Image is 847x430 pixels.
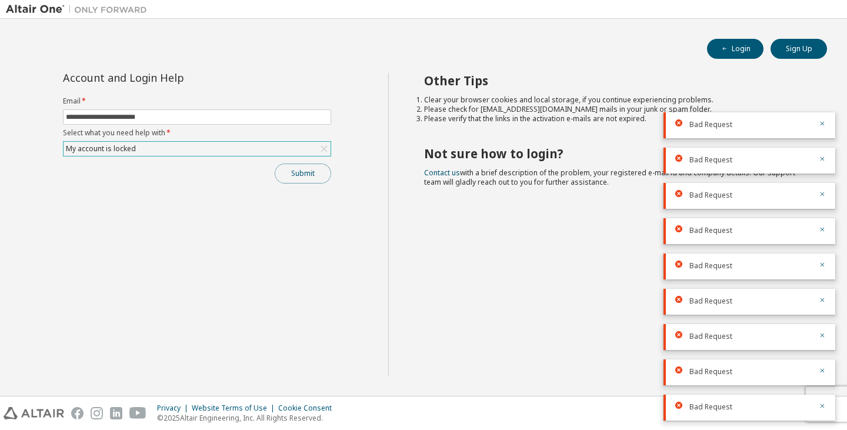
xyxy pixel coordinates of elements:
[129,407,146,419] img: youtube.svg
[63,96,331,106] label: Email
[6,4,153,15] img: Altair One
[689,191,732,200] span: Bad Request
[63,73,278,82] div: Account and Login Help
[424,114,806,124] li: Please verify that the links in the activation e-mails are not expired.
[157,413,339,423] p: © 2025 Altair Engineering, Inc. All Rights Reserved.
[689,226,732,235] span: Bad Request
[91,407,103,419] img: instagram.svg
[424,73,806,88] h2: Other Tips
[689,296,732,306] span: Bad Request
[689,402,732,412] span: Bad Request
[110,407,122,419] img: linkedin.svg
[192,404,278,413] div: Website Terms of Use
[689,120,732,129] span: Bad Request
[771,39,827,59] button: Sign Up
[4,407,64,419] img: altair_logo.svg
[157,404,192,413] div: Privacy
[64,142,138,155] div: My account is locked
[689,261,732,271] span: Bad Request
[424,168,795,187] span: with a brief description of the problem, your registered e-mail id and company details. Our suppo...
[63,128,331,138] label: Select what you need help with
[275,164,331,184] button: Submit
[424,168,460,178] a: Contact us
[278,404,339,413] div: Cookie Consent
[64,142,331,156] div: My account is locked
[707,39,763,59] button: Login
[424,95,806,105] li: Clear your browser cookies and local storage, if you continue experiencing problems.
[689,367,732,376] span: Bad Request
[424,146,806,161] h2: Not sure how to login?
[71,407,84,419] img: facebook.svg
[689,155,732,165] span: Bad Request
[689,332,732,341] span: Bad Request
[424,105,806,114] li: Please check for [EMAIL_ADDRESS][DOMAIN_NAME] mails in your junk or spam folder.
